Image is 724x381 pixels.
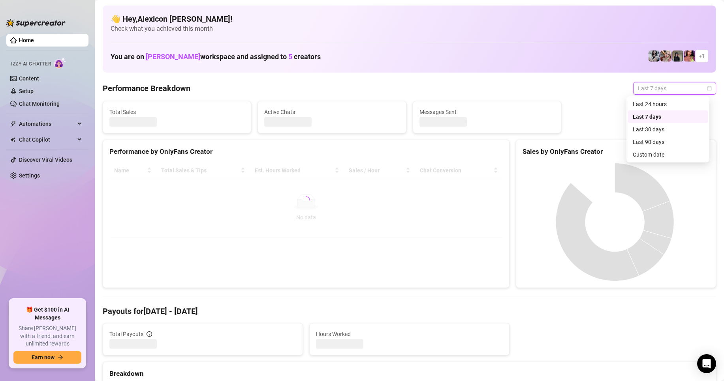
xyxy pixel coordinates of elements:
div: Last 30 days [633,125,703,134]
img: logo-BBDzfeDw.svg [6,19,66,27]
span: thunderbolt [10,121,17,127]
img: Chat Copilot [10,137,15,142]
span: Total Sales [109,108,244,116]
span: Share [PERSON_NAME] with a friend, and earn unlimited rewards [13,325,81,348]
span: arrow-right [58,355,63,360]
a: Discover Viral Videos [19,157,72,163]
div: Last 30 days [628,123,708,136]
span: + 1 [699,52,705,60]
span: Chat Copilot [19,133,75,146]
div: Last 24 hours [633,100,703,108]
span: calendar [707,86,712,91]
div: Custom date [628,148,708,161]
span: info-circle [147,331,152,337]
div: Breakdown [109,368,709,379]
a: Setup [19,88,34,94]
div: Last 24 hours [628,98,708,110]
div: Last 90 days [628,136,708,148]
span: Izzy AI Chatter [11,60,51,68]
div: Sales by OnlyFans Creator [523,146,709,157]
img: Anna [660,50,671,62]
h4: 👋 Hey, Alexicon [PERSON_NAME] ! [111,13,708,24]
div: Last 7 days [628,110,708,123]
h4: Payouts for [DATE] - [DATE] [103,306,716,317]
span: Earn now [32,354,55,360]
a: Content [19,75,39,82]
img: Anna [672,50,683,62]
span: Last 7 days [638,82,711,94]
img: Sadie [649,50,660,62]
div: Performance by OnlyFans Creator [109,146,503,157]
span: Total Payouts [109,330,143,338]
button: Earn nowarrow-right [13,351,81,364]
span: [PERSON_NAME] [146,52,200,61]
span: 5 [288,52,292,61]
span: loading [301,195,311,205]
h4: Performance Breakdown [103,83,190,94]
span: Check what you achieved this month [111,24,708,33]
span: Hours Worked [316,330,503,338]
div: Last 7 days [633,112,703,121]
span: Automations [19,118,75,130]
a: Chat Monitoring [19,101,60,107]
a: Home [19,37,34,43]
span: 🎁 Get $100 in AI Messages [13,306,81,321]
span: Active Chats [264,108,399,116]
img: GODDESS [684,50,695,62]
a: Settings [19,172,40,179]
div: Open Intercom Messenger [697,354,716,373]
div: Custom date [633,150,703,159]
img: AI Chatter [54,57,66,69]
span: Messages Sent [419,108,555,116]
h1: You are on workspace and assigned to creators [111,52,321,61]
div: Last 90 days [633,138,703,146]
